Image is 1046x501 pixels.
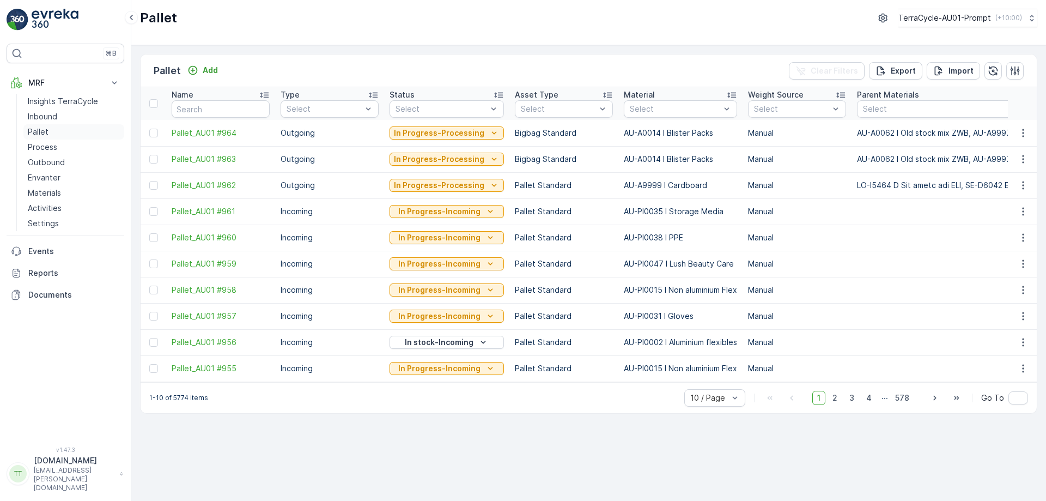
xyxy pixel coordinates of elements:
a: Pallet_AU01 #958 [172,285,270,295]
p: Materials [28,188,61,198]
td: Manual [743,120,852,146]
p: ( +10:00 ) [995,14,1022,22]
p: In stock-Incoming [405,337,473,348]
td: Manual [743,277,852,303]
button: In Progress-Incoming [390,205,504,218]
button: In Progress-Processing [390,153,504,166]
p: Export [891,65,916,76]
a: Materials [23,185,124,201]
a: Pallet_AU01 #961 [172,206,270,217]
a: Insights TerraCycle [23,94,124,109]
a: Events [7,240,124,262]
div: Toggle Row Selected [149,181,158,190]
button: In Progress-Processing [390,179,504,192]
div: Toggle Row Selected [149,129,158,137]
td: Pallet Standard [509,251,618,277]
td: AU-PI0038 I PPE [618,225,743,251]
button: In Progress-Incoming [390,310,504,323]
td: Manual [743,251,852,277]
p: Select [630,104,720,114]
span: Pallet_AU01 #964 [172,128,270,138]
button: Clear Filters [789,62,865,80]
td: AU-PI0002 I Aluminium flexibles [618,329,743,355]
button: Import [927,62,980,80]
a: Pallet [23,124,124,140]
td: Pallet Standard [509,303,618,329]
td: AU-PI0035 I Storage Media [618,198,743,225]
td: Manual [743,146,852,172]
button: In Progress-Incoming [390,283,504,297]
p: In Progress-Incoming [398,232,481,243]
div: Toggle Row Selected [149,155,158,164]
a: Reports [7,262,124,284]
span: Go To [981,393,1004,403]
td: Manual [743,172,852,198]
span: 1 [812,391,825,405]
p: In Progress-Processing [394,128,484,138]
td: AU-A0014 I Blister Packs [618,120,743,146]
p: Select [287,104,362,114]
button: In Progress-Incoming [390,231,504,244]
a: Envanter [23,170,124,185]
p: Activities [28,203,62,214]
td: Pallet Standard [509,277,618,303]
p: ... [881,391,888,405]
button: TT[DOMAIN_NAME][EMAIL_ADDRESS][PERSON_NAME][DOMAIN_NAME] [7,455,124,492]
span: 3 [844,391,859,405]
p: In Progress-Processing [394,154,484,165]
a: Documents [7,284,124,306]
a: Activities [23,201,124,216]
td: AU-PI0015 I Non aluminium Flex [618,277,743,303]
td: Manual [743,303,852,329]
span: 4 [861,391,877,405]
p: Type [281,89,300,100]
p: TerraCycle-AU01-Prompt [898,13,991,23]
p: Status [390,89,415,100]
td: Manual [743,355,852,382]
td: Incoming [275,355,384,382]
span: Pallet_AU01 #960 [172,232,270,243]
p: ⌘B [106,49,117,58]
span: 2 [828,391,842,405]
p: Settings [28,218,59,229]
input: Search [172,100,270,118]
p: Clear Filters [811,65,858,76]
a: Pallet_AU01 #955 [172,363,270,374]
a: Pallet_AU01 #959 [172,258,270,269]
td: Manual [743,329,852,355]
p: Select [396,104,487,114]
p: Asset Type [515,89,558,100]
p: Documents [28,289,120,300]
a: Settings [23,216,124,231]
img: logo_light-DOdMpM7g.png [32,9,78,31]
a: Outbound [23,155,124,170]
p: Inbound [28,111,57,122]
p: Pallet [154,63,181,79]
td: Outgoing [275,172,384,198]
a: Process [23,140,124,155]
button: Add [183,64,222,77]
p: In Progress-Incoming [398,206,481,217]
div: Toggle Row Selected [149,364,158,373]
td: Incoming [275,251,384,277]
td: Incoming [275,225,384,251]
td: Pallet Standard [509,355,618,382]
a: Pallet_AU01 #963 [172,154,270,165]
a: Pallet_AU01 #956 [172,337,270,348]
button: MRF [7,72,124,94]
p: Events [28,246,120,257]
p: In Progress-Incoming [398,311,481,322]
button: In stock-Incoming [390,336,504,349]
img: logo [7,9,28,31]
button: In Progress-Incoming [390,362,504,375]
td: AU-PI0015 I Non aluminium Flex [618,355,743,382]
td: Pallet Standard [509,172,618,198]
span: v 1.47.3 [7,446,124,453]
a: Pallet_AU01 #962 [172,180,270,191]
div: Toggle Row Selected [149,286,158,294]
p: Parent Materials [857,89,919,100]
